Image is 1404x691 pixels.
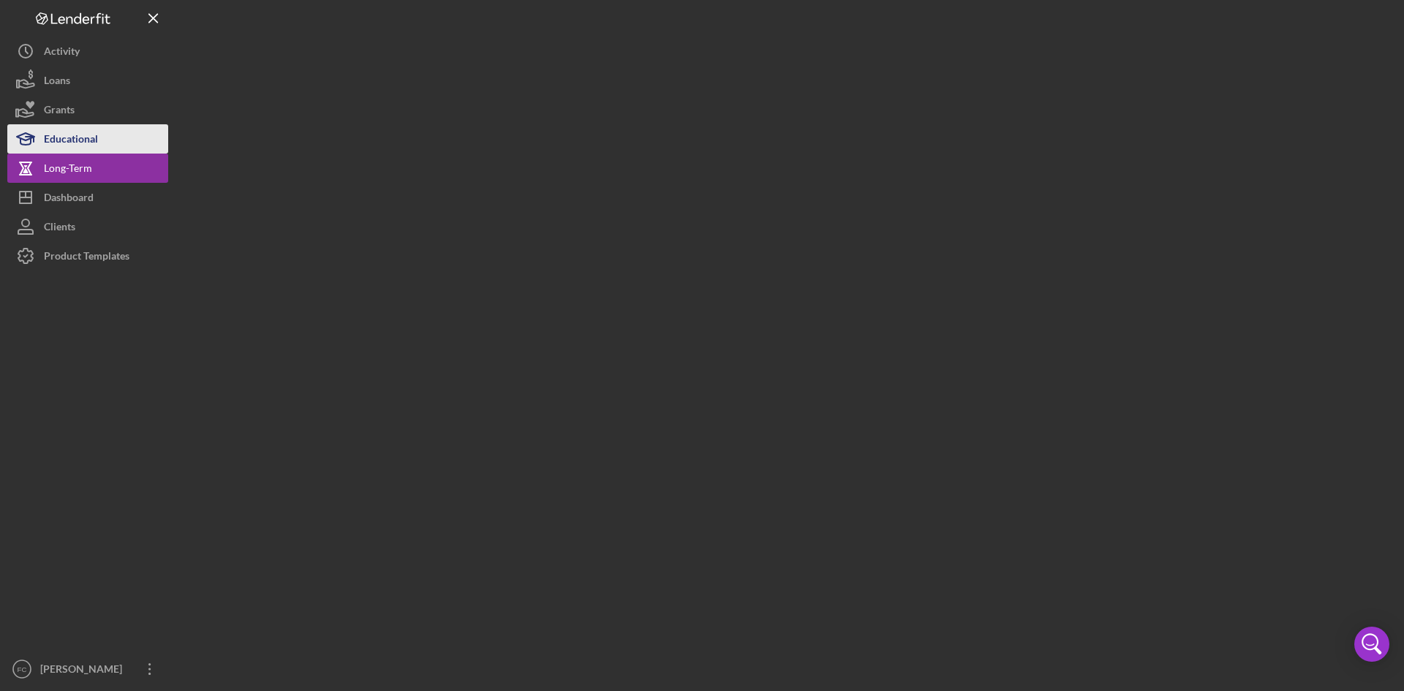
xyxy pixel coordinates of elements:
div: [PERSON_NAME] [37,654,132,687]
button: Product Templates [7,241,168,271]
button: Long-Term [7,154,168,183]
button: Activity [7,37,168,66]
div: Educational [44,124,98,157]
button: Grants [7,95,168,124]
div: Loans [44,66,70,99]
button: Clients [7,212,168,241]
div: Activity [44,37,80,69]
div: Product Templates [44,241,129,274]
div: Long-Term [44,154,92,186]
div: Dashboard [44,183,94,216]
div: Grants [44,95,75,128]
button: FC[PERSON_NAME] [7,654,168,684]
text: FC [18,665,27,673]
div: Open Intercom Messenger [1354,627,1389,662]
button: Loans [7,66,168,95]
div: Clients [44,212,75,245]
button: Dashboard [7,183,168,212]
button: Educational [7,124,168,154]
